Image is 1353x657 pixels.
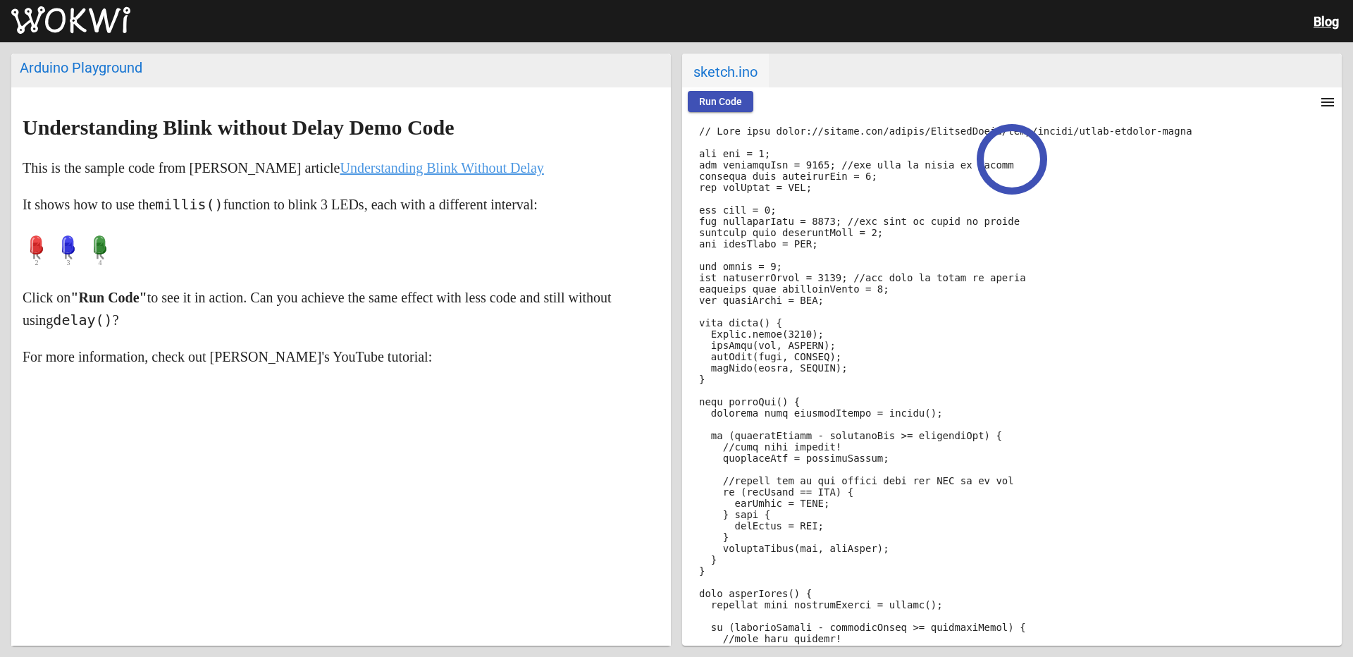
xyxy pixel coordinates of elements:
p: Click on to see it in action. Can you achieve the same effect with less code and still without us... [23,286,660,331]
p: This is the sample code from [PERSON_NAME] article [23,156,660,179]
span: sketch.ino [682,54,769,87]
button: Run Code [688,91,753,112]
p: For more information, check out [PERSON_NAME]'s YouTube tutorial: [23,345,660,368]
code: millis() [155,196,223,213]
div: Arduino Playground [20,59,662,76]
a: Understanding Blink Without Delay [340,160,543,176]
a: Blog [1314,14,1339,29]
mat-icon: menu [1319,94,1336,111]
p: It shows how to use the function to blink 3 LEDs, each with a different interval: [23,193,660,216]
h1: Understanding Blink without Delay Demo Code [23,116,660,139]
code: delay() [53,312,112,328]
strong: "Run Code" [70,290,147,305]
img: Wokwi [11,6,130,35]
span: Run Code [699,96,742,107]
